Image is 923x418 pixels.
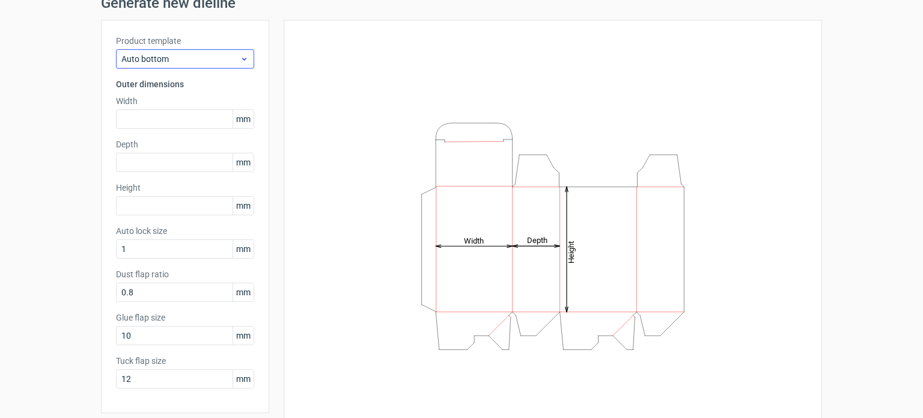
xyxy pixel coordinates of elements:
[116,138,254,150] label: Depth
[527,236,547,245] tspan: Depth
[116,95,254,107] label: Width
[233,370,254,388] span: mm
[121,53,240,65] span: Auto bottom
[233,327,254,345] span: mm
[116,225,254,237] label: Auto lock size
[464,236,484,245] tspan: Width
[116,78,254,90] h3: Outer dimensions
[116,355,254,367] label: Tuck flap size
[116,182,254,194] label: Height
[116,312,254,324] label: Glue flap size
[233,240,254,258] span: mm
[233,110,254,128] span: mm
[116,268,254,280] label: Dust flap ratio
[233,283,254,301] span: mm
[116,35,254,47] label: Product template
[233,153,254,171] span: mm
[233,197,254,215] span: mm
[567,241,576,263] tspan: Height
